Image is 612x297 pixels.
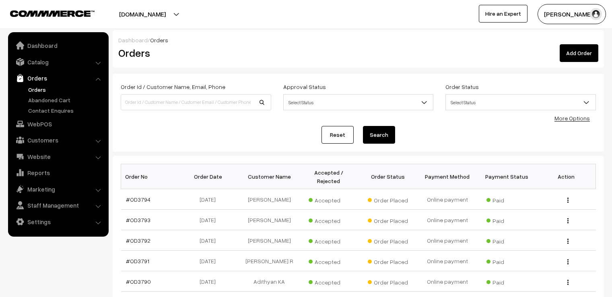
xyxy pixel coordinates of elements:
[10,8,80,18] a: COMMMERCE
[121,94,271,110] input: Order Id / Customer Name / Customer Email / Customer Phone
[284,95,433,109] span: Select Status
[10,133,106,147] a: Customers
[418,189,477,210] td: Online payment
[126,237,150,244] a: #OD3792
[363,126,395,144] button: Search
[567,218,569,223] img: Menu
[240,271,299,292] td: Adithyan KA
[91,4,194,24] button: [DOMAIN_NAME]
[10,10,95,16] img: COMMMERCE
[309,256,349,266] span: Accepted
[368,214,408,225] span: Order Placed
[538,4,606,24] button: [PERSON_NAME]
[240,189,299,210] td: [PERSON_NAME]
[26,85,106,94] a: Orders
[445,94,596,110] span: Select Status
[309,276,349,287] span: Accepted
[536,164,596,189] th: Action
[10,38,106,53] a: Dashboard
[418,251,477,271] td: Online payment
[418,271,477,292] td: Online payment
[368,276,408,287] span: Order Placed
[126,196,150,203] a: #OD3794
[126,258,149,264] a: #OD3791
[126,217,150,223] a: #OD3793
[26,106,106,115] a: Contact Enquires
[359,164,418,189] th: Order Status
[309,214,349,225] span: Accepted
[10,149,106,164] a: Website
[240,164,299,189] th: Customer Name
[118,36,598,44] div: /
[126,278,151,285] a: #OD3790
[26,96,106,104] a: Abandoned Cart
[240,230,299,251] td: [PERSON_NAME]
[180,230,240,251] td: [DATE]
[486,256,527,266] span: Paid
[445,82,479,91] label: Order Status
[486,276,527,287] span: Paid
[418,164,477,189] th: Payment Method
[240,210,299,230] td: [PERSON_NAME]
[486,235,527,245] span: Paid
[180,251,240,271] td: [DATE]
[560,44,598,62] a: Add Order
[567,259,569,264] img: Menu
[368,256,408,266] span: Order Placed
[554,115,590,122] a: More Options
[321,126,354,144] a: Reset
[368,235,408,245] span: Order Placed
[368,194,408,204] span: Order Placed
[486,214,527,225] span: Paid
[283,82,326,91] label: Approval Status
[10,117,106,131] a: WebPOS
[479,5,528,23] a: Hire an Expert
[10,198,106,212] a: Staff Management
[180,164,240,189] th: Order Date
[10,55,106,69] a: Catalog
[418,230,477,251] td: Online payment
[180,210,240,230] td: [DATE]
[10,214,106,229] a: Settings
[118,47,270,59] h2: Orders
[180,271,240,292] td: [DATE]
[418,210,477,230] td: Online payment
[240,251,299,271] td: [PERSON_NAME] R
[309,194,349,204] span: Accepted
[121,164,181,189] th: Order No
[10,165,106,180] a: Reports
[486,194,527,204] span: Paid
[150,37,168,43] span: Orders
[446,95,596,109] span: Select Status
[121,82,225,91] label: Order Id / Customer Name, Email, Phone
[10,71,106,85] a: Orders
[283,94,434,110] span: Select Status
[309,235,349,245] span: Accepted
[567,239,569,244] img: Menu
[118,37,148,43] a: Dashboard
[590,8,602,20] img: user
[180,189,240,210] td: [DATE]
[299,164,359,189] th: Accepted / Rejected
[477,164,537,189] th: Payment Status
[10,182,106,196] a: Marketing
[567,280,569,285] img: Menu
[567,198,569,203] img: Menu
